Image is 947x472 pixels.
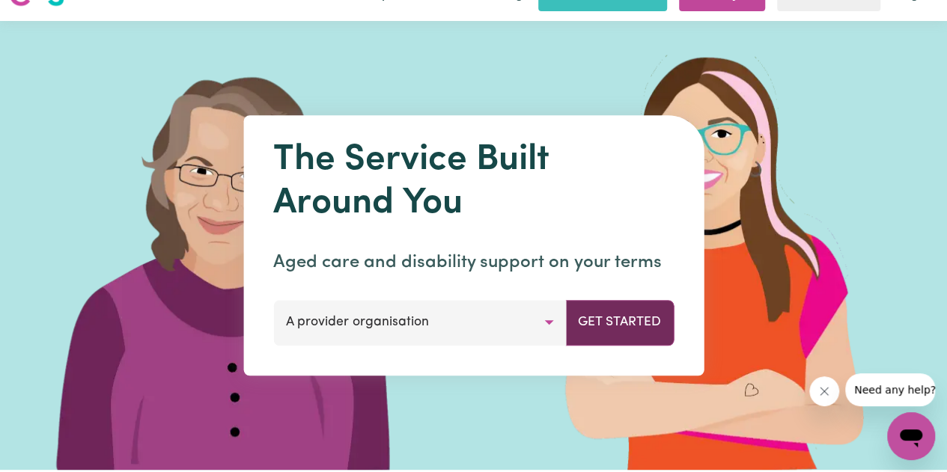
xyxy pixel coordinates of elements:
p: Aged care and disability support on your terms [273,249,674,276]
iframe: Close message [809,376,839,406]
iframe: Message from company [845,373,935,406]
span: Need any help? [9,10,91,22]
button: A provider organisation [273,300,566,345]
h1: The Service Built Around You [273,139,674,225]
iframe: Button to launch messaging window [887,412,935,460]
button: Get Started [565,300,674,345]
